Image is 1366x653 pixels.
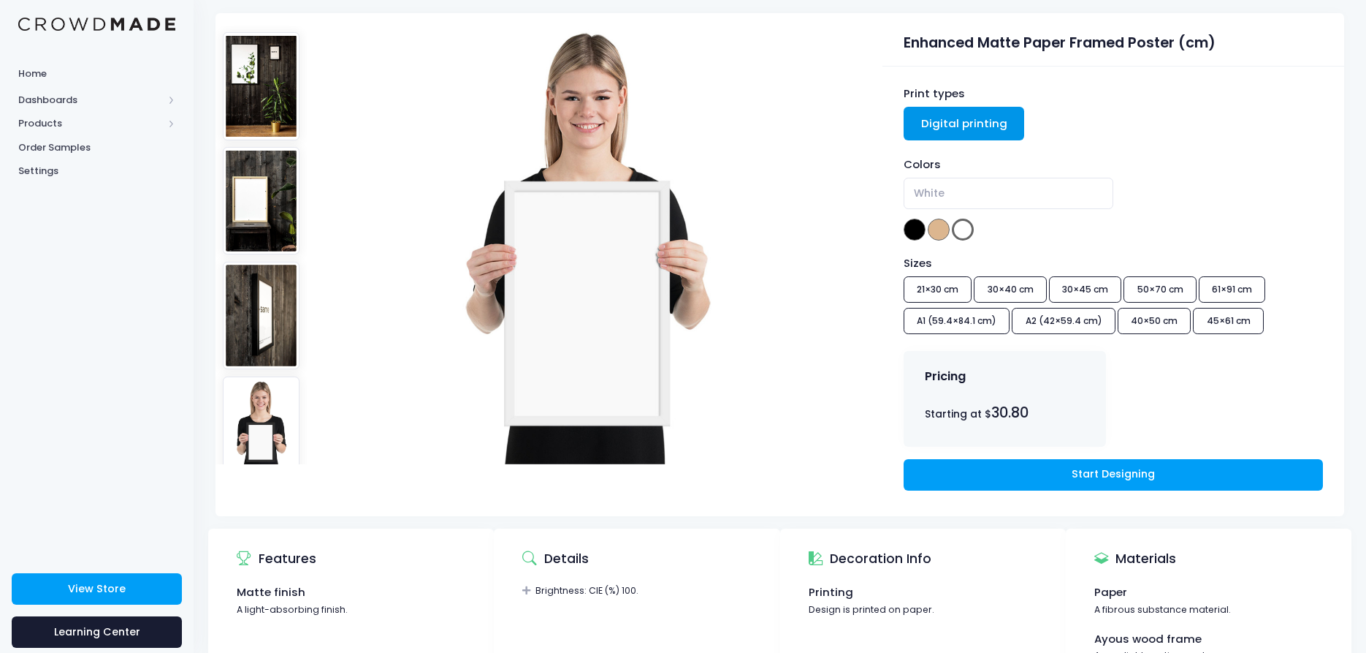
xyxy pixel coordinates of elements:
[1094,603,1323,617] div: A fibrous substance material.
[18,93,163,107] span: Dashboards
[18,67,175,81] span: Home
[54,624,140,639] span: Learning Center
[12,616,182,648] a: Learning Center
[809,584,1037,600] div: Printing
[18,164,175,178] span: Settings
[18,140,175,155] span: Order Samples
[809,538,932,580] div: Decoration Info
[237,584,465,600] div: Matte finish
[522,584,751,598] div: Brightness: CIE (%) 100.
[1094,538,1177,580] div: Materials
[522,538,589,580] div: Details
[12,573,182,605] a: View Store
[237,538,316,580] div: Features
[18,116,163,131] span: Products
[1094,631,1323,647] div: Ayous wood frame
[904,178,1113,209] span: White
[896,255,1221,271] div: Sizes
[809,603,1037,617] div: Design is printed on paper.
[904,107,1025,140] a: Digital printing
[1094,584,1323,600] div: Paper
[904,86,1323,102] div: Print types
[904,26,1323,54] div: Enhanced Matte Paper Framed Poster (cm)
[68,581,126,596] span: View Store
[925,402,1085,423] div: Starting at $
[914,186,945,201] span: White
[237,603,465,617] div: A light-absorbing finish.
[925,369,966,384] h4: Pricing
[904,156,1323,173] div: Colors
[904,459,1323,491] a: Start Designing
[991,403,1029,423] span: 30.80
[18,18,175,31] img: Logo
